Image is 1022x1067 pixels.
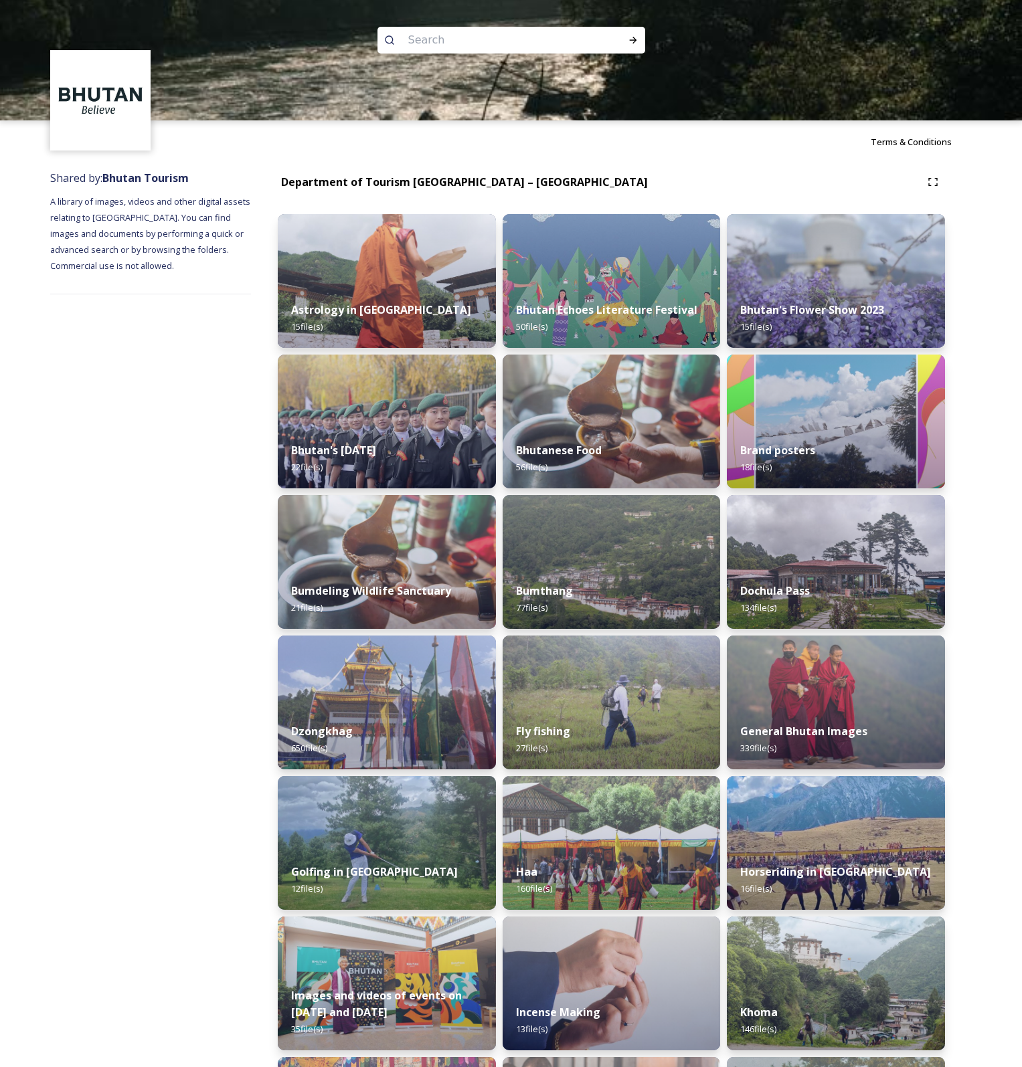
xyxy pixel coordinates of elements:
[727,214,945,348] img: Bhutan%2520Flower%2520Show2.jpg
[516,320,547,332] span: 50 file(s)
[291,320,323,332] span: 15 file(s)
[740,882,772,894] span: 16 file(s)
[291,864,458,879] strong: Golfing in [GEOGRAPHIC_DATA]
[291,443,376,458] strong: Bhutan's [DATE]
[727,495,945,629] img: 2022-10-01%252011.41.43.jpg
[291,742,327,754] span: 650 file(s)
[727,636,945,769] img: MarcusWestbergBhutanHiRes-23.jpg
[503,214,721,348] img: Bhutan%2520Echoes7.jpg
[740,1023,776,1035] span: 146 file(s)
[503,916,721,1050] img: _SCH5631.jpg
[740,461,772,473] span: 18 file(s)
[291,724,353,739] strong: Dzongkhag
[291,601,323,613] span: 21 file(s)
[740,443,815,458] strong: Brand posters
[291,583,451,598] strong: Bumdeling Wildlife Sanctuary
[727,916,945,1050] img: Khoma%2520130723%2520by%2520Amp%2520Sripimanwat-7.jpg
[516,461,547,473] span: 56 file(s)
[740,320,772,332] span: 15 file(s)
[740,724,867,739] strong: General Bhutan Images
[516,601,547,613] span: 77 file(s)
[402,25,585,55] input: Search
[278,776,496,910] img: IMG_0877.jpeg
[278,214,496,348] img: _SCH1465.jpg
[291,988,462,1020] strong: Images and videos of events on [DATE] and [DATE]
[516,742,547,754] span: 27 file(s)
[516,1023,547,1035] span: 13 file(s)
[740,601,776,613] span: 134 file(s)
[740,1005,778,1020] strong: Khoma
[740,302,884,317] strong: Bhutan's Flower Show 2023
[740,742,776,754] span: 339 file(s)
[740,864,931,879] strong: Horseriding in [GEOGRAPHIC_DATA]
[516,724,570,739] strong: Fly fishing
[503,355,721,488] img: Bumdeling%2520090723%2520by%2520Amp%2520Sripimanwat-4.jpg
[503,636,721,769] img: by%2520Ugyen%2520Wangchuk14.JPG
[516,583,573,598] strong: Bumthang
[727,355,945,488] img: Bhutan_Believe_800_1000_4.jpg
[291,1023,323,1035] span: 35 file(s)
[516,864,537,879] strong: Haa
[278,495,496,629] img: Bumdeling%2520090723%2520by%2520Amp%2520Sripimanwat-4%25202.jpg
[516,443,602,458] strong: Bhutanese Food
[740,583,810,598] strong: Dochula Pass
[516,1005,600,1020] strong: Incense Making
[291,882,323,894] span: 12 file(s)
[503,776,721,910] img: Haa%2520Summer%2520Festival1.jpeg
[52,52,149,149] img: BT_Logo_BB_Lockup_CMYK_High%2520Res.jpg
[516,302,697,317] strong: Bhutan Echoes Literature Festival
[291,302,471,317] strong: Astrology in [GEOGRAPHIC_DATA]
[727,776,945,910] img: Horseriding%2520in%2520Bhutan2.JPG
[516,882,552,894] span: 160 file(s)
[278,636,496,769] img: Festival%2520Header.jpg
[278,355,496,488] img: Bhutan%2520National%2520Day10.jpg
[291,461,323,473] span: 22 file(s)
[278,916,496,1050] img: A%2520guest%2520with%2520new%2520signage%2520at%2520the%2520airport.jpeg
[503,495,721,629] img: Bumthang%2520180723%2520by%2520Amp%2520Sripimanwat-20.jpg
